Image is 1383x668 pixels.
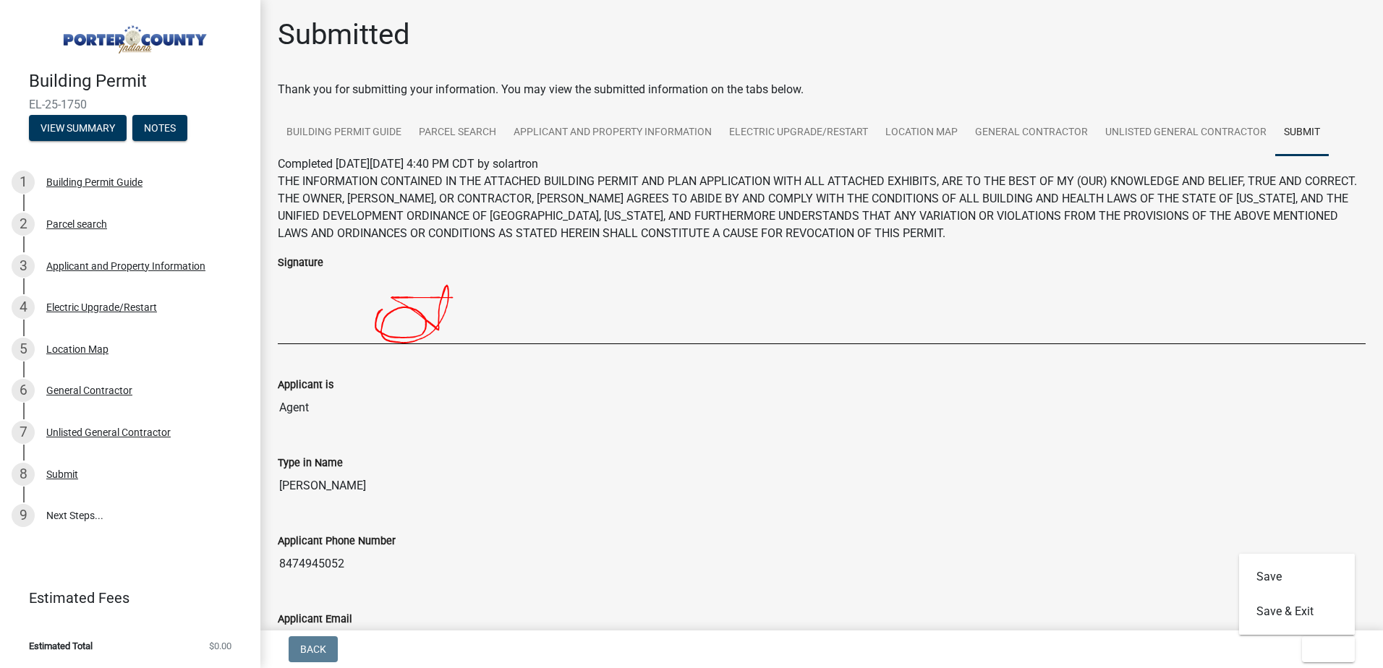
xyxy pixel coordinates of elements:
div: Exit [1239,554,1355,635]
div: Submit [46,469,78,479]
div: 3 [12,254,35,278]
span: EL-25-1750 [29,98,231,111]
div: Applicant and Property Information [46,261,205,271]
button: Notes [132,115,187,141]
div: 5 [12,338,35,361]
img: Porter County, Indiana [29,15,237,56]
label: Applicant Phone Number [278,536,396,547]
div: Location Map [46,344,108,354]
p: THE INFORMATION CONTAINED IN THE ATTACHED BUILDING PERMIT AND PLAN APPLICATION WITH ALL ATTACHED ... [278,173,1366,242]
button: View Summary [29,115,127,141]
wm-modal-confirm: Summary [29,123,127,134]
a: Parcel search [410,110,505,156]
a: Estimated Fees [12,583,237,612]
div: Electric Upgrade/Restart [46,302,157,312]
a: Building Permit Guide [278,110,410,156]
div: Unlisted General Contractor [46,427,171,437]
label: Applicant Email [278,615,352,625]
img: RqXL1QAAAAZJREFUAwDLQk92qrfcBAAAAABJRU5ErkJggg== [278,271,1021,343]
div: General Contractor [46,385,132,395]
div: Building Permit Guide [46,177,142,187]
span: Exit [1314,643,1335,655]
a: Submit [1275,110,1329,156]
span: $0.00 [209,641,231,651]
div: 9 [12,504,35,527]
div: 8 [12,463,35,486]
a: Unlisted General Contractor [1097,110,1275,156]
div: 7 [12,421,35,444]
label: Type in Name [278,458,343,468]
a: Electric Upgrade/Restart [720,110,877,156]
a: Location Map [877,110,966,156]
div: 6 [12,379,35,402]
h1: Submitted [278,17,410,52]
span: Completed [DATE][DATE] 4:40 PM CDT by solartron [278,157,538,171]
label: Signature [278,258,323,268]
span: Back [300,643,326,655]
wm-modal-confirm: Notes [132,123,187,134]
a: Applicant and Property Information [505,110,720,156]
button: Save [1239,560,1355,594]
span: Estimated Total [29,641,93,651]
label: Applicant is [278,380,333,390]
button: Save & Exit [1239,594,1355,629]
div: 1 [12,171,35,194]
div: 4 [12,296,35,319]
a: General Contractor [966,110,1097,156]
button: Back [289,636,338,662]
button: Exit [1302,636,1355,662]
h4: Building Permit [29,71,249,92]
div: Thank you for submitting your information. You may view the submitted information on the tabs below. [278,81,1366,98]
div: Parcel search [46,219,107,229]
div: 2 [12,213,35,236]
